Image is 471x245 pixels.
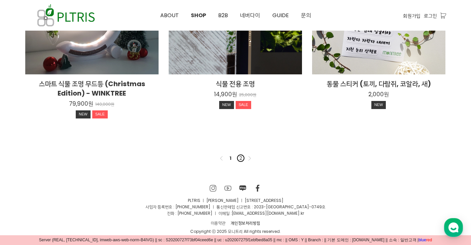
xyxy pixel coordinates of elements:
a: ABOUT [154,0,185,31]
span: 문의 [301,11,311,19]
p: 140,000원 [95,102,114,107]
div: Copyright ⓒ 2025 모니트리 All rights reserved. [25,228,446,235]
span: GUIDE [272,11,289,19]
p: 2,000원 [368,91,389,98]
p: 사업자 등록번호 : [PHONE_NUMBER] ㅣ 통신판매업 신고번호 : 2023-[GEOGRAPHIC_DATA]-0749호 [25,204,446,210]
a: 회원가입 [403,12,420,20]
a: 스마트 식물 조명 무드등 (Christmas Edition) - WINKTREE 79,900원 140,000원 NEWSALE [25,79,159,120]
a: GUIDE [266,0,295,31]
a: 홈 [2,189,44,206]
a: 식물 전용 조명 14,900원 25,000원 NEWSALE [169,79,302,111]
h2: 식물 전용 조명 [169,79,302,89]
div: SALE [236,101,251,109]
h2: 동물 스티커 (토끼, 다람쥐, 코알라, 새) [312,79,445,89]
a: 동물 스티커 (토끼, 다람쥐, 코알라, 새) 2,000원 NEW [312,79,445,111]
div: NEW [76,110,91,118]
p: 25,000원 [239,93,257,98]
div: SALE [92,110,108,118]
span: red [426,238,432,242]
div: NEW [371,101,386,109]
span: ABOUT [160,11,179,19]
h2: 스마트 식물 조명 무드등 (Christmas Edition) - WINKTREE [25,79,159,98]
span: 홈 [21,199,25,205]
a: 로그인 [424,12,437,20]
a: SHOP [185,0,212,31]
p: 14,900원 [214,91,237,98]
span: SHOP [191,11,206,19]
a: 이용약관 [208,219,228,227]
div: NEW [219,101,234,109]
span: B2B [218,11,228,19]
a: 2 [237,154,245,162]
p: 전화 : [PHONE_NUMBER] ㅣ 이메일 : .kr [25,210,446,216]
a: 문의 [295,0,317,31]
p: PLTRIS ㅣ [PERSON_NAME] ㅣ [STREET_ADDRESS] [25,197,446,204]
a: [EMAIL_ADDRESS][DOMAIN_NAME] [232,210,300,216]
a: 네버다이 [234,0,266,31]
span: 대화 [62,200,70,205]
p: 79,900원 [69,100,93,107]
a: B2B [212,0,234,31]
a: 개인정보처리방침 [228,219,263,227]
span: 설정 [104,199,112,205]
a: 대화 [44,189,87,206]
span: 네버다이 [240,11,260,19]
a: 1 [227,154,235,162]
a: 설정 [87,189,129,206]
span: blue [418,238,426,242]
